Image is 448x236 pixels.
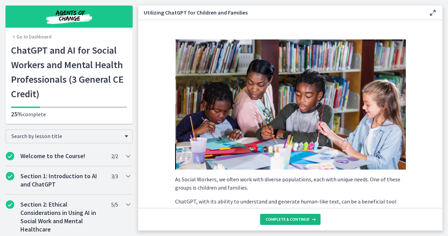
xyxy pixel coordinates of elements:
[175,197,406,214] p: ChatGPT, with its ability to understand and generate human-like text, can be a beneficial tool wh...
[20,200,105,234] h2: Section 2: Ethical Considerations in Using AI in Social Work and Mental Healthcare
[11,110,127,118] p: complete
[6,172,14,180] i: Completed
[6,152,14,160] i: Completed
[266,217,309,222] span: Complete & continue
[144,8,418,17] h3: Utilizing ChatGPT for Children and Families
[111,200,118,209] span: 5 / 5
[175,175,406,192] p: As Social Workers, we often work with diverse populations, each with unique needs. One of these g...
[11,33,51,40] a: Go to Dashboard
[111,172,118,180] span: 3 / 3
[11,43,127,101] h1: ChatGPT and AI for Social Workers and Mental Health Professionals (3 General CE Credit)
[6,200,14,209] i: Completed
[28,8,111,25] img: Agents of Change
[20,152,105,160] h2: Welcome to the Course!
[111,152,118,160] span: 2 / 2
[175,39,406,170] img: Slides_for_Title_Slides_for_ChatGPT_and_AI_for_Social_Work_%286%29.png
[11,133,121,139] span: Search by lesson title
[6,129,133,143] div: Search by lesson title
[260,214,321,225] button: Complete & continue
[20,172,105,189] h2: Section 1: Introduction to AI and ChatGPT
[11,110,23,118] span: 25%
